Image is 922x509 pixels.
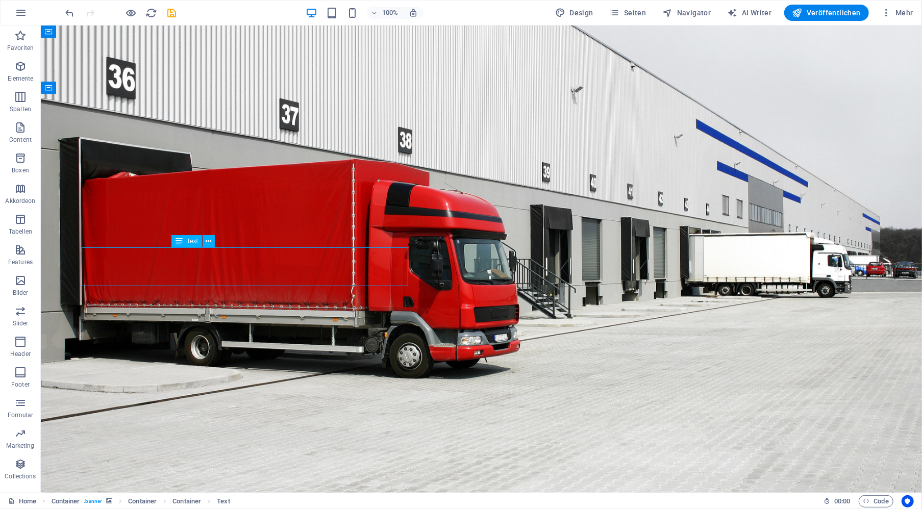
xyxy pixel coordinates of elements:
p: Footer [11,380,30,389]
p: Favoriten [7,44,34,52]
p: Tabellen [9,227,32,236]
span: 00 00 [834,495,850,507]
span: Mehr [881,8,913,18]
p: Header [10,350,31,358]
button: undo [64,7,76,19]
i: Seite neu laden [146,7,158,19]
p: Boxen [12,166,29,174]
span: Text [187,238,198,244]
h6: 100% [382,7,398,19]
p: Akkordeon [5,197,35,205]
p: Features [8,258,33,266]
button: Usercentrics [902,495,914,507]
span: Seiten [610,8,646,18]
p: Elemente [8,74,34,83]
span: Design [555,8,593,18]
button: Code [859,495,893,507]
span: . banner [84,495,102,507]
button: save [166,7,178,19]
p: Spalten [10,105,31,113]
span: Code [863,495,889,507]
p: Slider [13,319,29,327]
span: Klick zum Auswählen. Doppelklick zum Bearbeiten [52,495,80,507]
nav: breadcrumb [52,495,230,507]
span: Navigator [663,8,711,18]
button: Veröffentlichen [784,5,869,21]
button: Mehr [877,5,917,21]
p: Formular [8,411,34,419]
button: AI Writer [724,5,776,21]
div: Design (Strg+Alt+Y) [551,5,597,21]
span: Klick zum Auswählen. Doppelklick zum Bearbeiten [128,495,157,507]
i: Rückgängig: Overlay-Farbe ändern (Strg+Z) [64,7,76,19]
p: Collections [5,472,36,480]
button: Design [551,5,597,21]
button: 100% [367,7,403,19]
p: Marketing [6,442,34,450]
i: Save (Ctrl+S) [166,7,178,19]
span: AI Writer [728,8,772,18]
a: Klick, um Auswahl aufzuheben. Doppelklick öffnet Seitenverwaltung [8,495,36,507]
i: Element verfügt über einen Hintergrund [106,498,112,504]
p: Bilder [13,289,29,297]
span: Klick zum Auswählen. Doppelklick zum Bearbeiten [217,495,230,507]
h6: Session-Zeit [824,495,851,507]
button: Navigator [659,5,715,21]
span: : [841,497,843,505]
button: reload [145,7,158,19]
button: Seiten [606,5,651,21]
span: Klick zum Auswählen. Doppelklick zum Bearbeiten [172,495,201,507]
p: Content [9,136,32,144]
span: Veröffentlichen [792,8,861,18]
